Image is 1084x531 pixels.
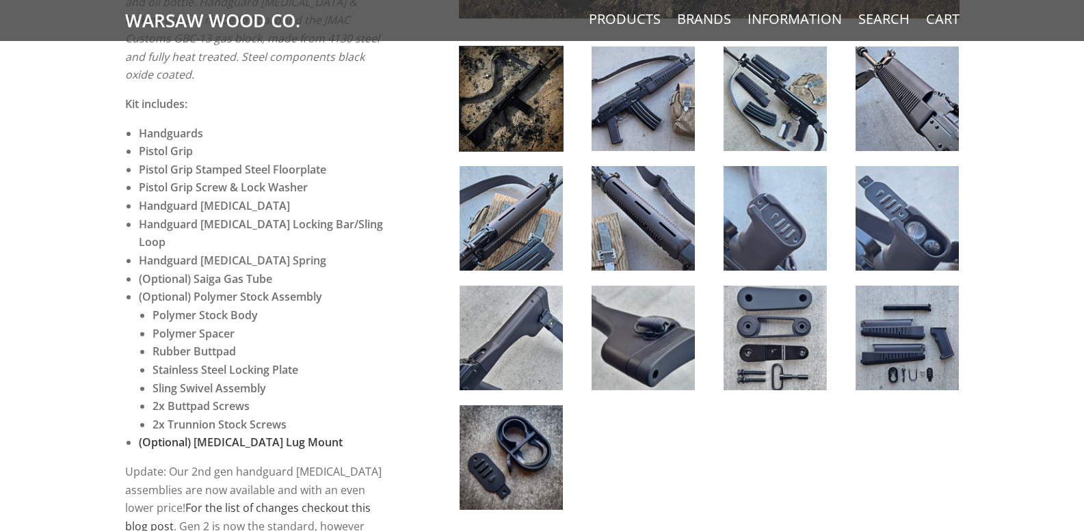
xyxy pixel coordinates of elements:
strong: Handguard [MEDICAL_DATA] Locking Bar/Sling Loop [139,217,383,250]
img: Wieger STG-940 Reproduction Furniture Kit [460,405,563,510]
img: Wieger STG-940 Reproduction Furniture Kit [856,46,959,151]
a: Cart [926,10,960,28]
img: Wieger STG-940 Reproduction Furniture Kit [724,286,827,390]
img: Wieger STG-940 Reproduction Furniture Kit [460,46,563,151]
strong: (Optional) Polymer Stock Assembly [139,289,322,304]
a: Products [589,10,661,28]
img: Wieger STG-940 Reproduction Furniture Kit [460,166,563,271]
img: Wieger STG-940 Reproduction Furniture Kit [592,46,695,151]
strong: Pistol Grip Screw & Lock Washer [139,180,308,195]
strong: (Optional) Saiga Gas Tube [139,271,272,286]
strong: Handguard [MEDICAL_DATA] [139,198,290,213]
strong: Handguards [139,126,203,141]
strong: Handguard [MEDICAL_DATA] Spring [139,253,326,268]
strong: Polymer Stock Body [153,308,258,323]
img: Wieger STG-940 Reproduction Furniture Kit [724,46,827,151]
strong: Sling Swivel Assembly [153,381,266,396]
strong: Pistol Grip Stamped Steel Floorplate [139,162,326,177]
a: Brands [677,10,731,28]
img: Wieger STG-940 Reproduction Furniture Kit [856,166,959,271]
img: Wieger STG-940 Reproduction Furniture Kit [460,286,563,390]
strong: Polymer Spacer [153,326,235,341]
strong: Kit includes: [125,96,187,111]
img: Wieger STG-940 Reproduction Furniture Kit [724,166,827,271]
a: Information [748,10,842,28]
strong: 2x Buttpad Screws [153,398,250,413]
img: Wieger STG-940 Reproduction Furniture Kit [592,166,695,271]
a: Search [858,10,910,28]
strong: Stainless Steel Locking Plate [153,362,298,377]
img: Wieger STG-940 Reproduction Furniture Kit [592,286,695,390]
a: (Optional) [MEDICAL_DATA] Lug Mount [139,435,343,450]
strong: 2x Trunnion Stock Screws [153,417,287,432]
strong: Rubber Buttpad [153,344,236,359]
strong: Pistol Grip [139,144,193,159]
img: Wieger STG-940 Reproduction Furniture Kit [856,286,959,390]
